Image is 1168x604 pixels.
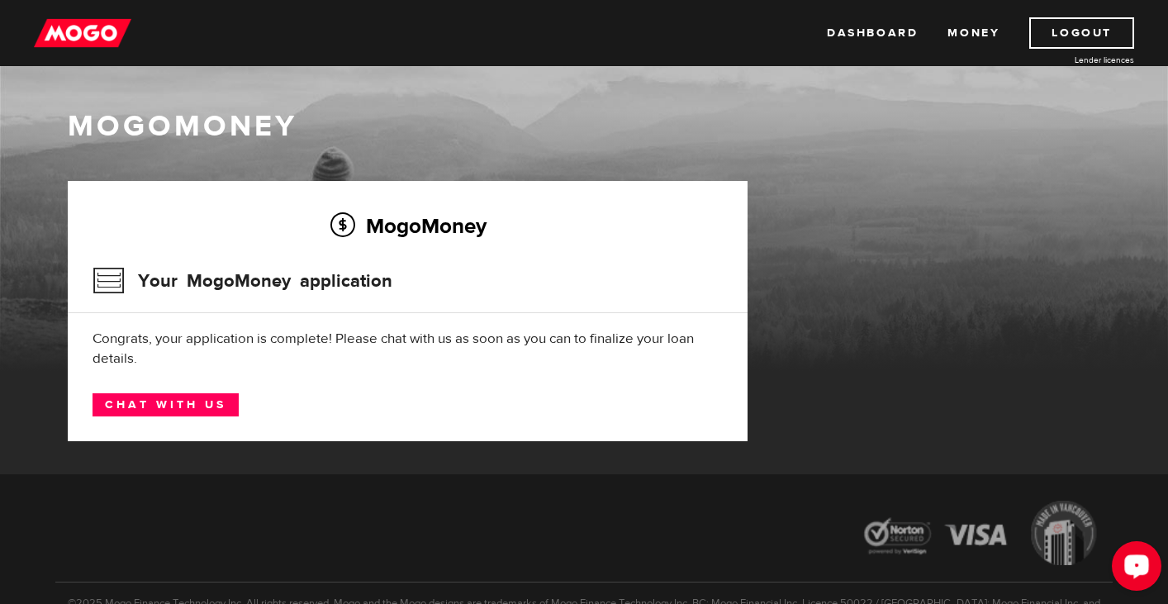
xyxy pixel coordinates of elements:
[93,259,392,302] h3: Your MogoMoney application
[93,329,723,369] div: Congrats, your application is complete! Please chat with us as soon as you can to finalize your l...
[1010,54,1134,66] a: Lender licences
[34,17,131,49] img: mogo_logo-11ee424be714fa7cbb0f0f49df9e16ec.png
[827,17,918,49] a: Dashboard
[848,488,1113,582] img: legal-icons-92a2ffecb4d32d839781d1b4e4802d7b.png
[947,17,999,49] a: Money
[93,208,723,243] h2: MogoMoney
[93,393,239,416] a: Chat with us
[68,109,1100,144] h1: MogoMoney
[1099,535,1168,604] iframe: LiveChat chat widget
[1029,17,1134,49] a: Logout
